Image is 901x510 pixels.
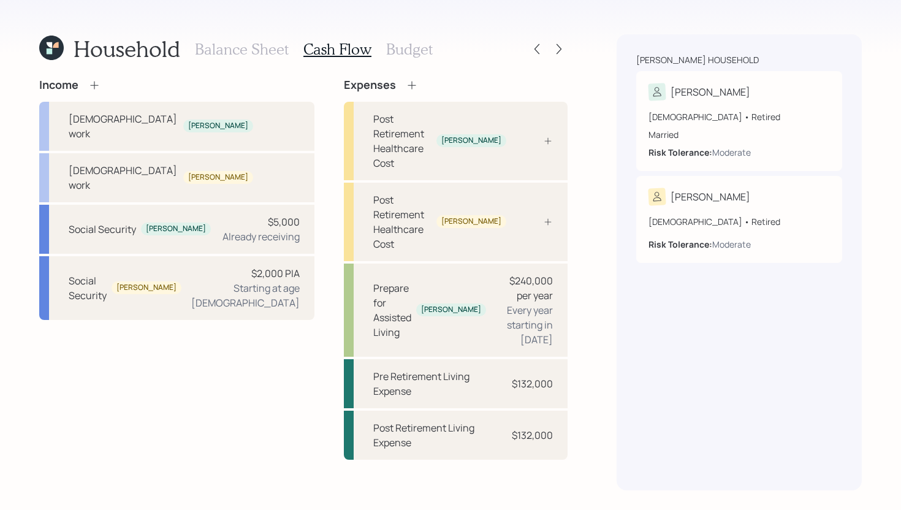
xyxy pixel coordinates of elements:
div: Starting at age [DEMOGRAPHIC_DATA] [191,281,300,310]
div: [PERSON_NAME] [441,216,501,227]
div: [PERSON_NAME] [441,135,501,146]
h1: Household [74,36,180,62]
div: Married [648,128,830,141]
h3: Balance Sheet [195,40,289,58]
div: [PERSON_NAME] [421,305,481,315]
div: Social Security [69,273,107,303]
div: Pre Retirement Living Expense [373,369,504,398]
div: [DEMOGRAPHIC_DATA] • Retired [648,110,830,123]
div: [DEMOGRAPHIC_DATA] • Retired [648,215,830,228]
h3: Cash Flow [303,40,371,58]
div: [PERSON_NAME] [671,189,750,204]
b: Risk Tolerance: [648,238,712,250]
div: [PERSON_NAME] [116,283,177,293]
div: $5,000 [268,215,300,229]
div: [PERSON_NAME] [671,85,750,99]
h3: Budget [386,40,433,58]
div: Post Retirement Living Expense [373,421,505,450]
div: [PERSON_NAME] [188,172,248,183]
div: $240,000 per year [496,273,553,303]
h4: Expenses [344,78,396,92]
h4: Income [39,78,78,92]
div: [PERSON_NAME] [188,121,248,131]
div: Moderate [712,146,751,159]
div: [PERSON_NAME] [146,224,206,234]
div: Already receiving [222,229,300,244]
div: Post Retirement Healthcare Cost [373,192,431,251]
div: $2,000 PIA [251,266,300,281]
div: Every year starting in [DATE] [496,303,553,347]
div: Moderate [712,238,751,251]
div: Social Security [69,222,136,237]
b: Risk Tolerance: [648,147,712,158]
div: [PERSON_NAME] household [636,54,759,66]
div: $132,000 [512,376,553,391]
div: [DEMOGRAPHIC_DATA] work [69,112,178,141]
div: Prepare for Assisted Living [373,281,411,340]
div: [DEMOGRAPHIC_DATA] work [69,163,178,192]
div: Post Retirement Healthcare Cost [373,112,431,170]
div: $132,000 [512,428,553,443]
